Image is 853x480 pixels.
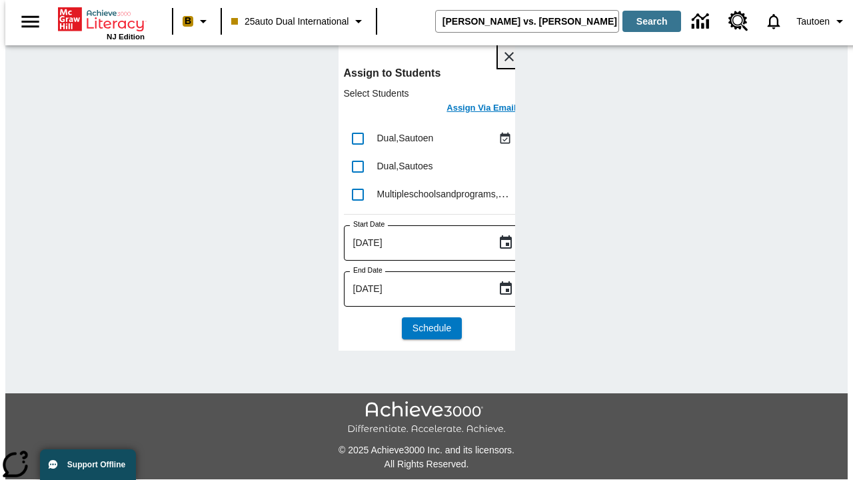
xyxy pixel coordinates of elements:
[377,161,433,171] span: Dual , Sautoes
[720,3,756,39] a: Resource Center, Will open in new tab
[492,275,519,302] button: Choose date, selected date is Sep 16, 2025
[495,129,515,149] button: Assigned Sep 16 to Sep 16
[622,11,681,32] button: Search
[344,64,520,83] h6: Assign to Students
[107,33,145,41] span: NJ Edition
[344,271,487,307] input: MMMM-DD-YYYY
[67,460,125,469] span: Support Offline
[377,131,495,145] div: Dual, Sautoen
[185,13,191,29] span: B
[791,9,853,33] button: Profile/Settings
[5,457,848,471] p: All Rights Reserved.
[58,6,145,33] a: Home
[226,9,372,33] button: Class: 25auto Dual International, Select your class
[498,45,520,68] button: Close
[353,265,383,275] label: End Date
[231,15,349,29] span: 25auto Dual International
[377,159,515,173] div: Dual, Sautoes
[413,321,451,335] span: Schedule
[377,133,434,143] span: Dual , Sautoen
[756,4,791,39] a: Notifications
[11,2,50,41] button: Open side menu
[5,443,848,457] p: © 2025 Achieve3000 Inc. and its licensors.
[492,229,519,256] button: Choose date, selected date is Sep 16, 2025
[177,9,217,33] button: Boost Class color is peach. Change class color
[377,188,533,199] span: Multipleschoolsandprograms , Sautoen
[347,401,506,435] img: Achieve3000 Differentiate Accelerate Achieve
[377,187,515,201] div: Multipleschoolsandprograms, Sautoen
[442,100,520,119] button: Assign Via Email
[402,317,462,339] button: Schedule
[344,87,520,100] p: Select Students
[40,449,136,480] button: Support Offline
[339,40,515,351] div: lesson details
[684,3,720,40] a: Data Center
[344,225,487,261] input: MMMM-DD-YYYY
[796,15,830,29] span: Tautoen
[446,101,516,116] h6: Assign Via Email
[436,11,618,32] input: search field
[353,219,385,229] label: Start Date
[58,5,145,41] div: Home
